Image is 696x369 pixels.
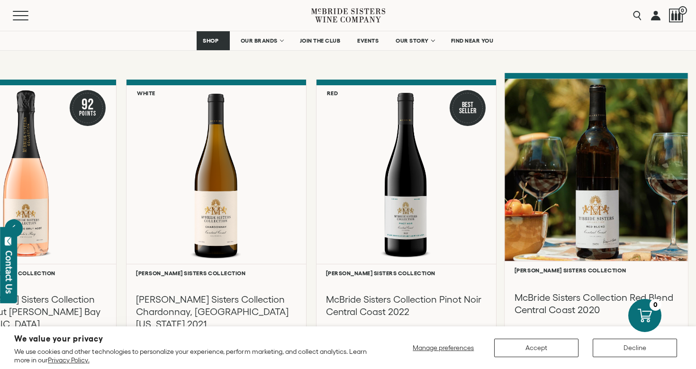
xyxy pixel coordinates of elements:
[504,73,688,358] a: [PERSON_NAME] Sisters Collection McBride Sisters Collection Red Blend Central Coast 2020 Add to c...
[326,270,487,276] h6: [PERSON_NAME] Sisters Collection
[396,37,429,44] span: OUR STORY
[4,251,14,294] div: Contact Us
[241,37,278,44] span: OUR BRANDS
[137,90,155,96] h6: White
[136,270,297,276] h6: [PERSON_NAME] Sisters Collection
[48,356,89,364] a: Privacy Policy.
[327,90,338,96] h6: Red
[294,31,347,50] a: JOIN THE CLUB
[515,291,678,316] h3: McBride Sisters Collection Red Blend Central Coast 2020
[326,293,487,318] h3: McBride Sisters Collection Pinot Noir Central Coast 2022
[351,31,385,50] a: EVENTS
[678,6,687,15] span: 0
[316,80,497,359] a: Red Best Seller McBride Sisters Collection Central Coast Pinot Noir [PERSON_NAME] Sisters Collect...
[300,37,341,44] span: JOIN THE CLUB
[136,293,297,330] h3: [PERSON_NAME] Sisters Collection Chardonnay, [GEOGRAPHIC_DATA][US_STATE] 2021
[451,37,494,44] span: FIND NEAR YOU
[445,31,500,50] a: FIND NEAR YOU
[407,339,480,357] button: Manage preferences
[357,37,379,44] span: EVENTS
[13,11,47,20] button: Mobile Menu Trigger
[235,31,289,50] a: OUR BRANDS
[14,335,374,343] h2: We value your privacy
[650,299,661,311] div: 0
[197,31,230,50] a: SHOP
[389,31,440,50] a: OUR STORY
[494,339,578,357] button: Accept
[593,339,677,357] button: Decline
[14,347,374,364] p: We use cookies and other technologies to personalize your experience, perform marketing, and coll...
[515,267,678,273] h6: [PERSON_NAME] Sisters Collection
[203,37,219,44] span: SHOP
[413,344,474,351] span: Manage preferences
[5,219,23,237] button: Previous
